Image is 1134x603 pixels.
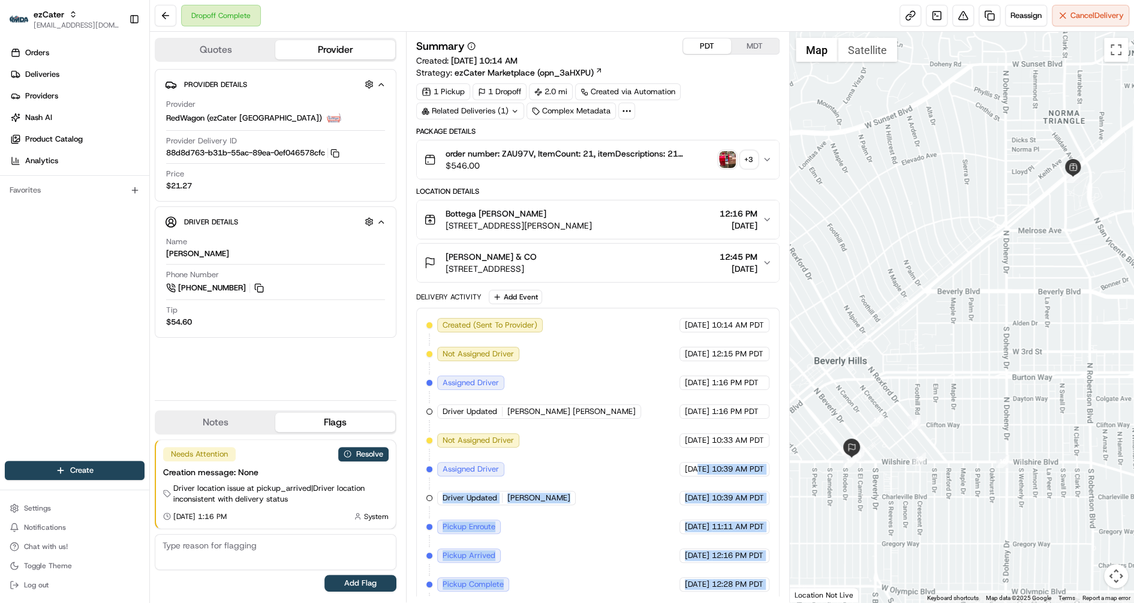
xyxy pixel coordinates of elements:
div: Complex Metadata [527,103,616,119]
span: [PHONE_NUMBER] [178,283,246,293]
button: Notes [156,413,275,432]
span: Assigned Driver [443,464,499,475]
span: [DATE] [720,220,757,232]
button: Show satellite imagery [838,38,897,62]
button: Provider [275,40,395,59]
img: time_to_eat_nevada_logo [327,111,341,125]
a: Open this area in Google Maps (opens a new window) [793,587,832,602]
div: 1 Pickup [416,83,470,100]
span: [DATE] [685,579,709,590]
button: Keyboard shortcuts [927,594,979,602]
button: Add Flag [324,575,396,592]
span: $546.00 [446,160,714,172]
span: Not Assigned Driver [443,435,514,446]
a: Nash AI [5,108,149,127]
span: order number: ZAU97V, ItemCount: 21, itemDescriptions: 21 Sandwich Boxed Lunch [446,148,714,160]
div: 💻 [101,269,111,278]
span: • [100,218,104,227]
a: Terms [1058,595,1075,601]
span: 12:45 PM [720,251,757,263]
span: Driver location issue at pickup_arrived | Driver location inconsistent with delivery status [173,483,389,505]
span: [DATE] [685,320,709,331]
span: Provider Details [184,80,247,89]
button: photo_proof_of_pickup image+3 [719,151,757,168]
span: Provider [166,99,195,110]
span: [DATE] [106,185,131,195]
button: Provider Details [165,74,386,94]
button: Settings [5,500,145,517]
span: 11:11 AM PDT [712,521,764,532]
span: API Documentation [113,268,192,280]
img: 1736555255976-a54dd68f-1ca7-489b-9aae-adbdc363a1c4 [12,114,34,136]
span: Driver Details [184,217,238,227]
span: Toggle Theme [24,561,72,571]
div: 14 [851,448,864,461]
div: Favorites [5,181,145,200]
span: Nash AI [25,112,52,123]
span: Settings [24,503,51,513]
div: Location Details [416,187,780,196]
button: Show street map [796,38,838,62]
div: 11 [843,454,856,467]
span: [STREET_ADDRESS][PERSON_NAME] [446,220,592,232]
span: Pickup Enroute [443,521,495,532]
div: Past conversations [12,155,77,165]
button: Toggle Theme [5,557,145,574]
button: Driver Details [165,212,386,232]
span: • [100,185,104,195]
span: [DATE] 10:14 AM [451,55,518,66]
a: Product Catalog [5,130,149,149]
span: [PERSON_NAME] [37,218,97,227]
span: [DATE] [685,493,709,503]
span: [DATE] [685,406,709,417]
button: ezCaterezCater[EMAIL_ADDRESS][DOMAIN_NAME] [5,5,124,34]
a: Report a map error [1082,595,1130,601]
button: [EMAIL_ADDRESS][DOMAIN_NAME] [34,20,119,30]
a: Created via Automation [575,83,681,100]
span: [DATE] [685,435,709,446]
button: order number: ZAU97V, ItemCount: 21, itemDescriptions: 21 Sandwich Boxed Lunch$546.00photo_proof_... [417,140,779,179]
span: [PERSON_NAME] & CO [446,251,537,263]
span: 10:39 AM PDT [712,493,764,503]
a: 📗Knowledge Base [7,263,97,284]
span: Deliveries [25,69,59,80]
span: [PERSON_NAME] [PERSON_NAME] [507,406,636,417]
div: 9 [1066,170,1079,183]
div: Needs Attention [163,447,236,461]
span: 12:28 PM PDT [712,579,763,590]
button: Start new chat [204,118,218,132]
span: Notifications [24,523,66,532]
div: $54.60 [166,317,192,328]
span: [PERSON_NAME] [507,493,570,503]
span: 10:39 AM PDT [712,464,764,475]
div: Strategy: [416,67,603,79]
button: Create [5,461,145,480]
span: Orders [25,47,49,58]
span: Not Assigned Driver [443,349,514,359]
span: 1:16 PM PDT [712,406,759,417]
span: [DATE] [685,464,709,475]
span: Reassign [1010,10,1042,21]
div: 12 [870,413,883,427]
div: 10 [996,455,1009,468]
a: Orders [5,43,149,62]
a: 💻API Documentation [97,263,197,284]
div: 2.0 mi [529,83,573,100]
a: [PHONE_NUMBER] [166,281,266,295]
a: Deliveries [5,65,149,84]
span: Pickup Complete [443,579,504,590]
span: [DATE] [685,349,709,359]
div: We're available if you need us! [54,126,165,136]
button: Bottega [PERSON_NAME][STREET_ADDRESS][PERSON_NAME]12:16 PM[DATE] [417,200,779,239]
img: Jes Laurent [12,174,31,196]
div: Location Not Live [790,587,859,602]
div: 15 [907,416,921,429]
span: $21.27 [166,181,192,191]
span: Create [70,465,94,476]
button: Flags [275,413,395,432]
span: [DATE] 1:16 PM [173,512,227,521]
span: 10:33 AM PDT [712,435,764,446]
span: Analytics [25,155,58,166]
span: 12:16 PM [720,208,757,220]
